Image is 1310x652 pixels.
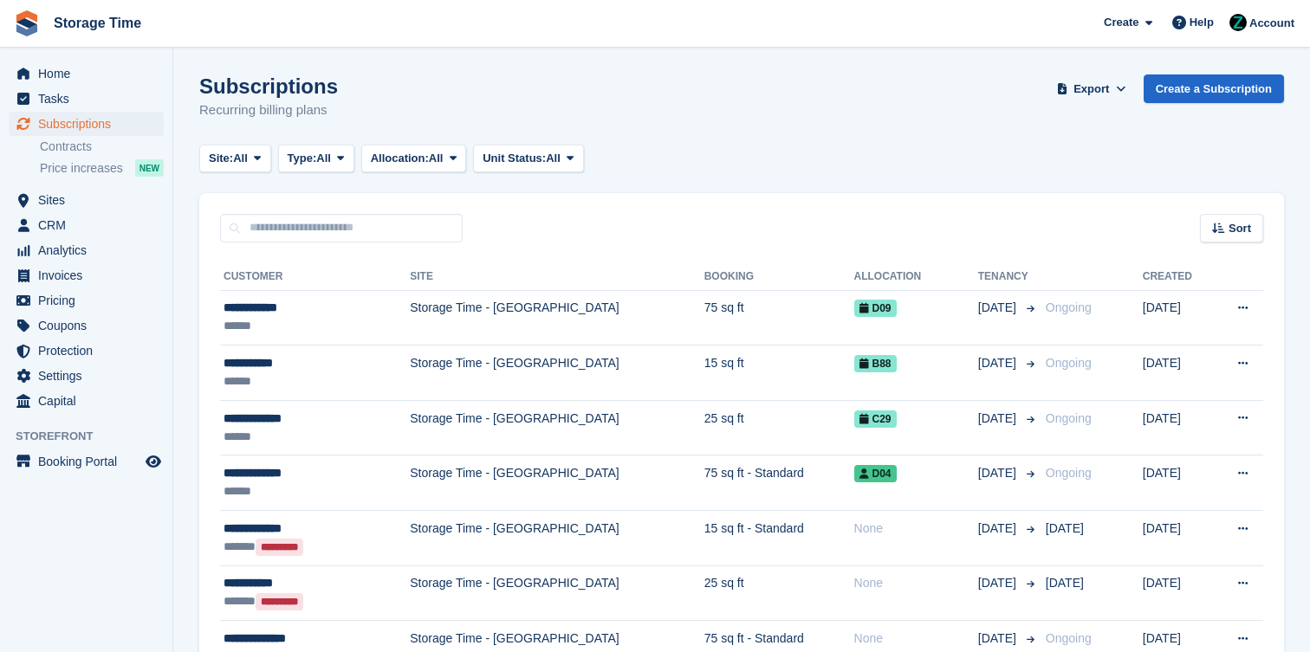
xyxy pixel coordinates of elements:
[1229,220,1251,237] span: Sort
[978,410,1020,428] span: [DATE]
[38,112,142,136] span: Subscriptions
[978,464,1020,482] span: [DATE]
[9,263,164,287] a: menu
[199,100,338,120] p: Recurring billing plans
[233,150,248,167] span: All
[1054,74,1130,103] button: Export
[288,150,317,167] span: Type:
[1046,411,1092,425] span: Ongoing
[14,10,40,36] img: stora-icon-8386f47178a22dfd0bd8f6a31ec36ba5ce8667c1dd55bd0f319d3a0aa187defe.svg
[9,87,164,111] a: menu
[978,354,1020,372] span: [DATE]
[410,263,704,291] th: Site
[199,145,271,173] button: Site: All
[38,188,142,212] span: Sites
[40,160,123,177] span: Price increases
[1143,290,1212,345] td: [DATE]
[1046,521,1084,535] span: [DATE]
[199,74,338,98] h1: Subscriptions
[9,112,164,136] a: menu
[854,300,897,317] span: D09
[473,145,583,173] button: Unit Status: All
[135,159,164,177] div: NEW
[854,410,897,428] span: C29
[38,238,142,262] span: Analytics
[704,565,854,621] td: 25 sq ft
[410,290,704,345] td: Storage Time - [GEOGRAPHIC_DATA]
[16,428,172,445] span: Storefront
[1104,14,1138,31] span: Create
[1143,565,1212,621] td: [DATE]
[854,574,978,592] div: None
[410,565,704,621] td: Storage Time - [GEOGRAPHIC_DATA]
[1073,81,1109,98] span: Export
[978,629,1020,648] span: [DATE]
[1143,400,1212,455] td: [DATE]
[209,150,233,167] span: Site:
[38,449,142,474] span: Booking Portal
[9,288,164,313] a: menu
[9,238,164,262] a: menu
[546,150,561,167] span: All
[410,345,704,401] td: Storage Time - [GEOGRAPHIC_DATA]
[143,451,164,472] a: Preview store
[854,520,978,538] div: None
[38,61,142,86] span: Home
[9,61,164,86] a: menu
[483,150,546,167] span: Unit Status:
[978,263,1039,291] th: Tenancy
[361,145,467,173] button: Allocation: All
[9,213,164,237] a: menu
[1046,356,1092,370] span: Ongoing
[1229,14,1247,31] img: Zain Sarwar
[1249,15,1294,32] span: Account
[9,449,164,474] a: menu
[278,145,354,173] button: Type: All
[854,629,978,648] div: None
[38,263,142,287] span: Invoices
[9,364,164,388] a: menu
[978,299,1020,317] span: [DATE]
[429,150,444,167] span: All
[38,364,142,388] span: Settings
[1143,455,1212,511] td: [DATE]
[40,139,164,155] a: Contracts
[978,520,1020,538] span: [DATE]
[9,339,164,363] a: menu
[9,389,164,413] a: menu
[316,150,331,167] span: All
[704,455,854,511] td: 75 sq ft - Standard
[1046,576,1084,590] span: [DATE]
[9,188,164,212] a: menu
[38,339,142,363] span: Protection
[1144,74,1284,103] a: Create a Subscription
[1190,14,1214,31] span: Help
[410,511,704,566] td: Storage Time - [GEOGRAPHIC_DATA]
[854,355,897,372] span: B88
[704,290,854,345] td: 75 sq ft
[410,400,704,455] td: Storage Time - [GEOGRAPHIC_DATA]
[1046,631,1092,645] span: Ongoing
[1046,300,1092,314] span: Ongoing
[38,213,142,237] span: CRM
[704,400,854,455] td: 25 sq ft
[1143,511,1212,566] td: [DATE]
[38,389,142,413] span: Capital
[9,313,164,338] a: menu
[1143,345,1212,401] td: [DATE]
[978,574,1020,592] span: [DATE]
[1046,466,1092,480] span: Ongoing
[854,263,978,291] th: Allocation
[47,9,148,37] a: Storage Time
[38,87,142,111] span: Tasks
[38,313,142,338] span: Coupons
[410,455,704,511] td: Storage Time - [GEOGRAPHIC_DATA]
[854,465,897,482] span: D04
[704,345,854,401] td: 15 sq ft
[704,263,854,291] th: Booking
[40,158,164,178] a: Price increases NEW
[38,288,142,313] span: Pricing
[371,150,429,167] span: Allocation:
[220,263,410,291] th: Customer
[1143,263,1212,291] th: Created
